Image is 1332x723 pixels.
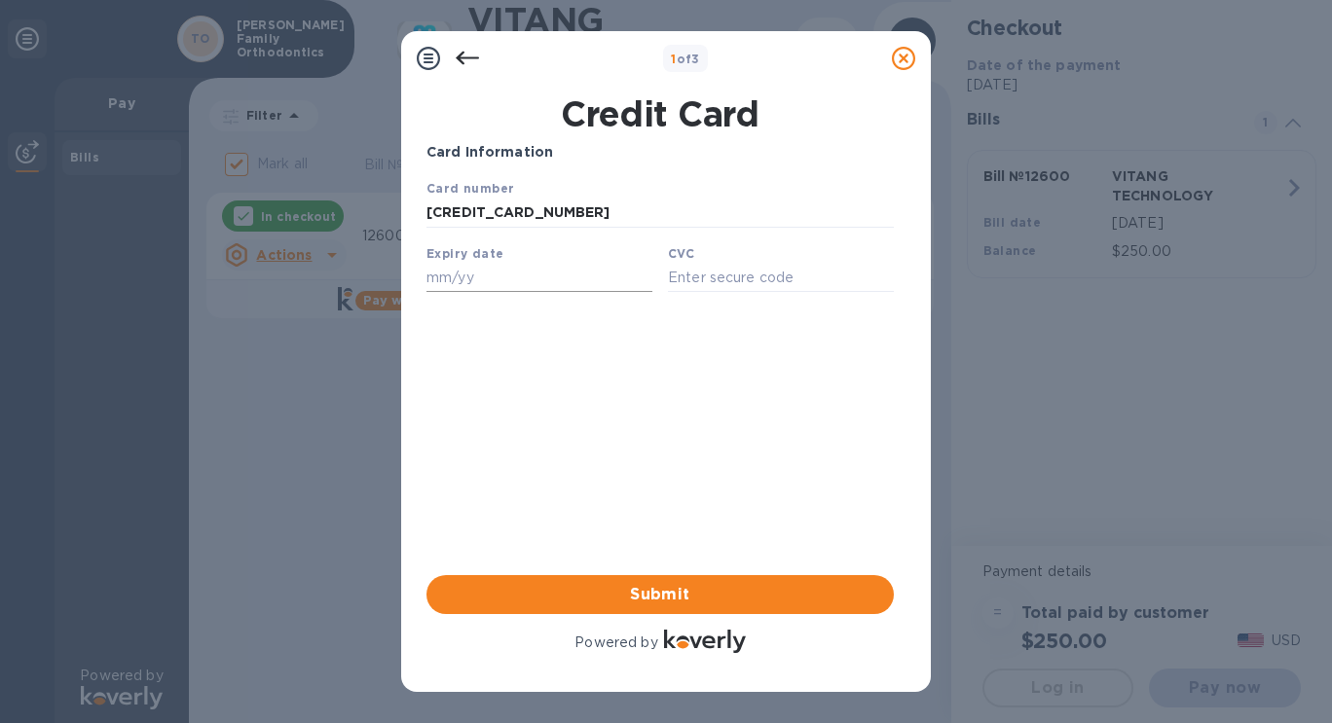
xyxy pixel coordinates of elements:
[671,52,676,66] span: 1
[574,633,657,653] p: Powered by
[664,630,746,653] img: Logo
[426,575,894,614] button: Submit
[426,144,553,160] b: Card Information
[671,52,700,66] b: of 3
[442,583,878,606] span: Submit
[426,178,894,298] iframe: Your browser does not support iframes
[419,93,902,134] h1: Credit Card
